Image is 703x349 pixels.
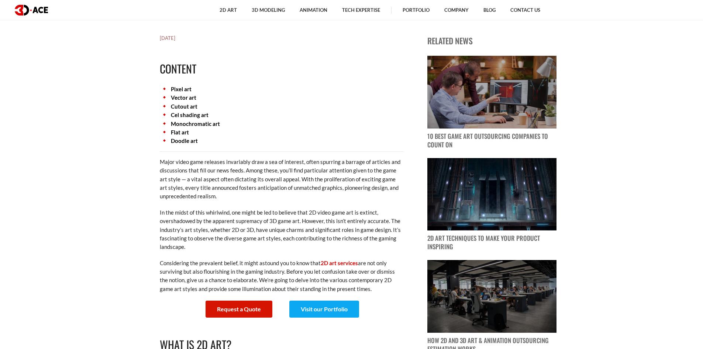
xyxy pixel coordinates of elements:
[171,103,197,110] a: Cutout art
[171,120,220,127] a: Monochromatic art
[427,260,556,333] img: blog post image
[427,158,556,252] a: blog post image 2D Art Techniques to Make Your Product Inspiring
[160,34,403,42] h5: [DATE]
[427,132,556,149] p: 10 Best Game Art Outsourcing Companies to Count On
[171,112,209,118] a: Cel shading art
[171,94,196,101] a: Vector art
[427,56,556,149] a: blog post image 10 Best Game Art Outsourcing Companies to Count On
[427,56,556,129] img: blog post image
[160,208,403,252] p: In the midst of this whirlwind, one might be led to believe that 2D video game art is extinct, ov...
[321,260,358,266] a: 2D art services
[427,34,556,47] p: Related news
[160,158,403,201] p: Major video game releases invariably draw a sea of interest, often spurring a barrage of articles...
[160,259,403,294] p: Considering the prevalent belief, it might astound you to know that are not only surviving but al...
[206,301,272,318] a: Request a Quote
[427,234,556,251] p: 2D Art Techniques to Make Your Product Inspiring
[171,86,192,92] a: Pixel art
[171,137,198,144] a: Doodle art
[289,301,359,318] a: Visit our Portfolio
[171,129,189,136] a: Flat art
[427,158,556,231] img: blog post image
[160,60,403,78] h2: Content
[15,5,48,16] img: logo dark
